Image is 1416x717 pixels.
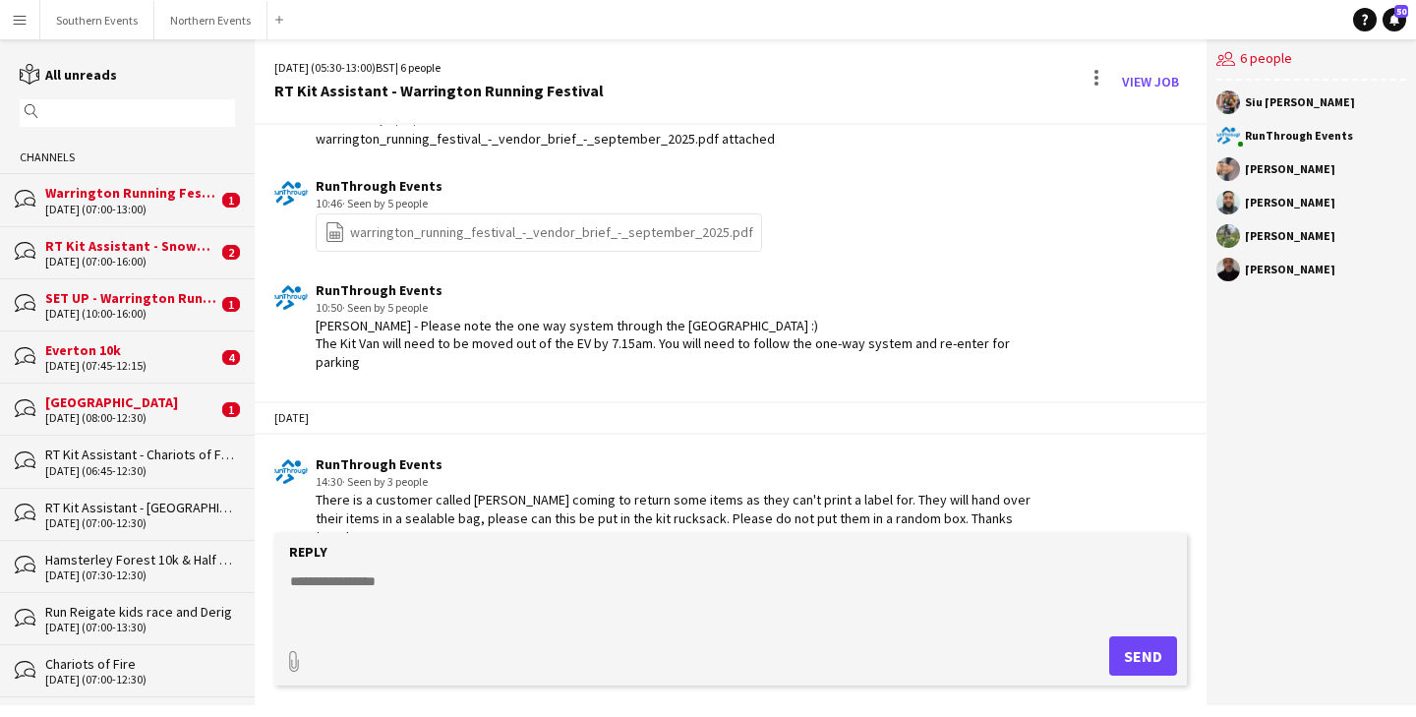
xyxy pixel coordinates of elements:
[316,195,762,212] div: 10:46
[1245,130,1353,142] div: RunThrough Events
[316,455,1036,473] div: RunThrough Events
[342,196,428,210] span: · Seen by 5 people
[40,1,154,39] button: Southern Events
[1245,230,1335,242] div: [PERSON_NAME]
[20,66,117,84] a: All unreads
[274,59,604,77] div: [DATE] (05:30-13:00) | 6 people
[45,603,235,621] div: Run Reigate kids race and Derig
[45,464,235,478] div: [DATE] (06:45-12:30)
[324,221,753,244] a: warrington_running_festival_-_vendor_brief_-_september_2025.pdf
[45,237,217,255] div: RT Kit Assistant - Snowdonia Sea2Sky
[45,499,235,516] div: RT Kit Assistant - [GEOGRAPHIC_DATA]
[45,673,235,687] div: [DATE] (07:00-12:30)
[222,245,240,260] span: 2
[1383,8,1406,31] a: 50
[1245,197,1335,209] div: [PERSON_NAME]
[45,255,217,269] div: [DATE] (07:00-16:00)
[1245,264,1335,275] div: [PERSON_NAME]
[316,317,1036,371] div: [PERSON_NAME] - Please note the one way system through the [GEOGRAPHIC_DATA] :) The Kit Van will ...
[1245,163,1335,175] div: [PERSON_NAME]
[1394,5,1408,18] span: 50
[316,491,1036,545] div: There is a customer called [PERSON_NAME] coming to return some items as they can't print a label ...
[45,655,235,673] div: Chariots of Fire
[222,402,240,417] span: 1
[45,516,235,530] div: [DATE] (07:00-12:30)
[255,401,1207,435] div: [DATE]
[376,60,395,75] span: BST
[45,568,235,582] div: [DATE] (07:30-12:30)
[222,297,240,312] span: 1
[1216,39,1406,81] div: 6 people
[222,193,240,208] span: 1
[45,307,217,321] div: [DATE] (10:00-16:00)
[45,621,235,634] div: [DATE] (07:00-13:30)
[45,203,217,216] div: [DATE] (07:00-13:00)
[45,411,217,425] div: [DATE] (08:00-12:30)
[1114,66,1187,97] a: View Job
[45,393,217,411] div: [GEOGRAPHIC_DATA]
[45,551,235,568] div: Hamsterley Forest 10k & Half Marathon
[45,184,217,202] div: Warrington Running Festival
[316,130,775,148] div: warrington_running_festival_-_vendor_brief_-_september_2025.pdf attached
[274,82,604,99] div: RT Kit Assistant - Warrington Running Festival
[45,289,217,307] div: SET UP - Warrington Running Festival
[222,350,240,365] span: 4
[45,359,217,373] div: [DATE] (07:45-12:15)
[1109,636,1177,676] button: Send
[316,299,1036,317] div: 10:50
[342,300,428,315] span: · Seen by 5 people
[289,543,327,561] label: Reply
[316,473,1036,491] div: 14:30
[316,177,762,195] div: RunThrough Events
[1245,96,1355,108] div: Siu [PERSON_NAME]
[45,446,235,463] div: RT Kit Assistant - Chariots of Fire
[342,474,428,489] span: · Seen by 3 people
[154,1,267,39] button: Northern Events
[316,281,1036,299] div: RunThrough Events
[45,341,217,359] div: Everton 10k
